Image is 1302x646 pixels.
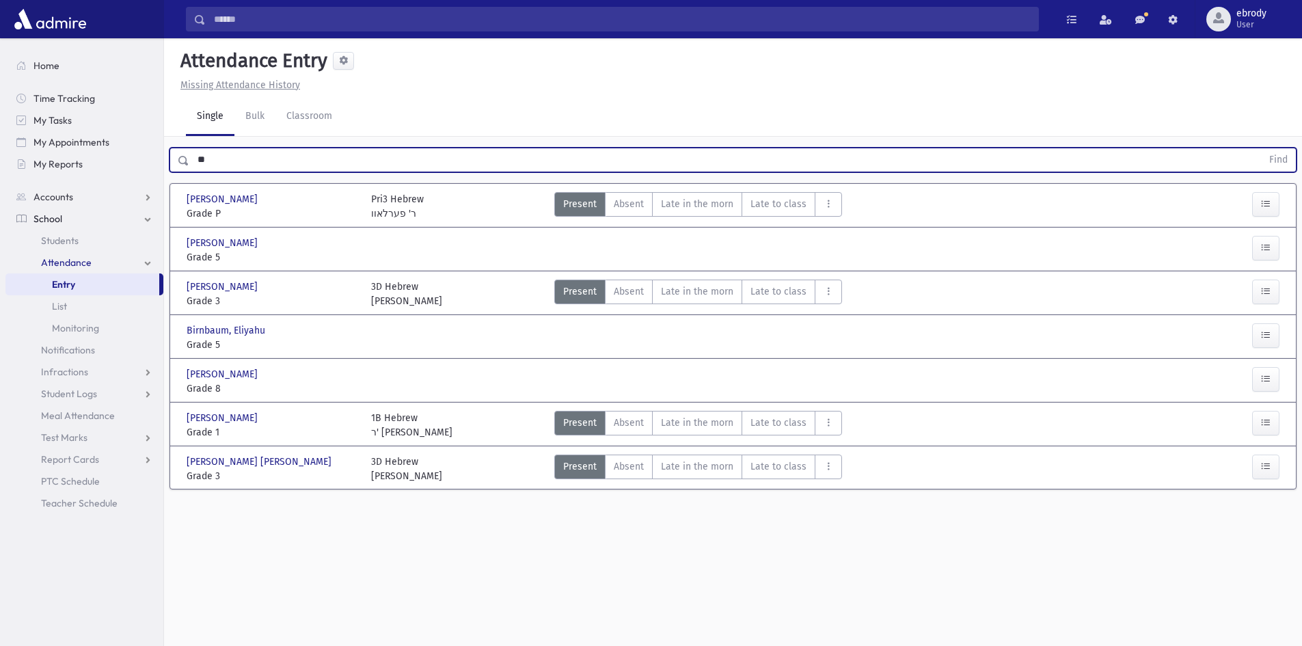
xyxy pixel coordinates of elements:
span: ebrody [1236,8,1266,19]
span: [PERSON_NAME] [187,236,260,250]
span: Late in the morn [661,284,733,299]
a: Single [186,98,234,136]
span: Present [563,284,597,299]
span: Late to class [750,284,806,299]
div: 1B Hebrew ר' [PERSON_NAME] [371,411,452,440]
a: Students [5,230,163,252]
a: Accounts [5,186,163,208]
span: Late to class [750,197,806,211]
span: List [52,300,67,312]
a: Report Cards [5,448,163,470]
span: Grade 3 [187,469,357,483]
span: [PERSON_NAME] [187,192,260,206]
span: [PERSON_NAME] [PERSON_NAME] [187,455,334,469]
span: Absent [614,284,644,299]
span: Report Cards [41,453,99,466]
span: Present [563,416,597,430]
span: Present [563,197,597,211]
div: AttTypes [554,455,842,483]
span: Present [563,459,597,474]
span: Grade 5 [187,250,357,265]
span: Notifications [41,344,95,356]
span: Late to class [750,459,806,474]
a: Student Logs [5,383,163,405]
a: Test Marks [5,427,163,448]
div: AttTypes [554,192,842,221]
h5: Attendance Entry [175,49,327,72]
a: My Reports [5,153,163,175]
span: Absent [614,416,644,430]
span: PTC Schedule [41,475,100,487]
span: Home [33,59,59,72]
a: PTC Schedule [5,470,163,492]
a: Teacher Schedule [5,492,163,514]
span: Monitoring [52,322,99,334]
span: [PERSON_NAME] [187,280,260,294]
div: Pri3 Hebrew ר' פערלאוו [371,192,424,221]
span: Grade 5 [187,338,357,352]
a: Home [5,55,163,77]
span: Attendance [41,256,92,269]
span: Accounts [33,191,73,203]
span: Grade 1 [187,425,357,440]
span: Students [41,234,79,247]
a: School [5,208,163,230]
span: Absent [614,197,644,211]
a: My Appointments [5,131,163,153]
span: Grade 8 [187,381,357,396]
span: Late in the morn [661,197,733,211]
span: Infractions [41,366,88,378]
span: School [33,213,62,225]
a: List [5,295,163,317]
a: Classroom [275,98,343,136]
span: User [1236,19,1266,30]
span: Late in the morn [661,416,733,430]
span: Test Marks [41,431,87,444]
div: 3D Hebrew [PERSON_NAME] [371,280,442,308]
div: AttTypes [554,411,842,440]
span: My Tasks [33,114,72,126]
span: Entry [52,278,75,291]
a: Notifications [5,339,163,361]
input: Search [206,7,1038,31]
button: Find [1261,148,1296,172]
span: Absent [614,459,644,474]
a: Attendance [5,252,163,273]
img: AdmirePro [11,5,90,33]
a: Monitoring [5,317,163,339]
span: My Reports [33,158,83,170]
span: My Appointments [33,136,109,148]
span: Student Logs [41,388,97,400]
span: [PERSON_NAME] [187,367,260,381]
a: Entry [5,273,159,295]
span: Late in the morn [661,459,733,474]
span: Grade 3 [187,294,357,308]
div: 3D Hebrew [PERSON_NAME] [371,455,442,483]
a: Time Tracking [5,88,163,109]
span: Teacher Schedule [41,497,118,509]
span: Meal Attendance [41,409,115,422]
a: Missing Attendance History [175,79,300,91]
a: Meal Attendance [5,405,163,427]
u: Missing Attendance History [180,79,300,91]
div: AttTypes [554,280,842,308]
span: [PERSON_NAME] [187,411,260,425]
a: Infractions [5,361,163,383]
span: Late to class [750,416,806,430]
span: Grade P [187,206,357,221]
a: Bulk [234,98,275,136]
a: My Tasks [5,109,163,131]
span: Birnbaum, Eliyahu [187,323,268,338]
span: Time Tracking [33,92,95,105]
